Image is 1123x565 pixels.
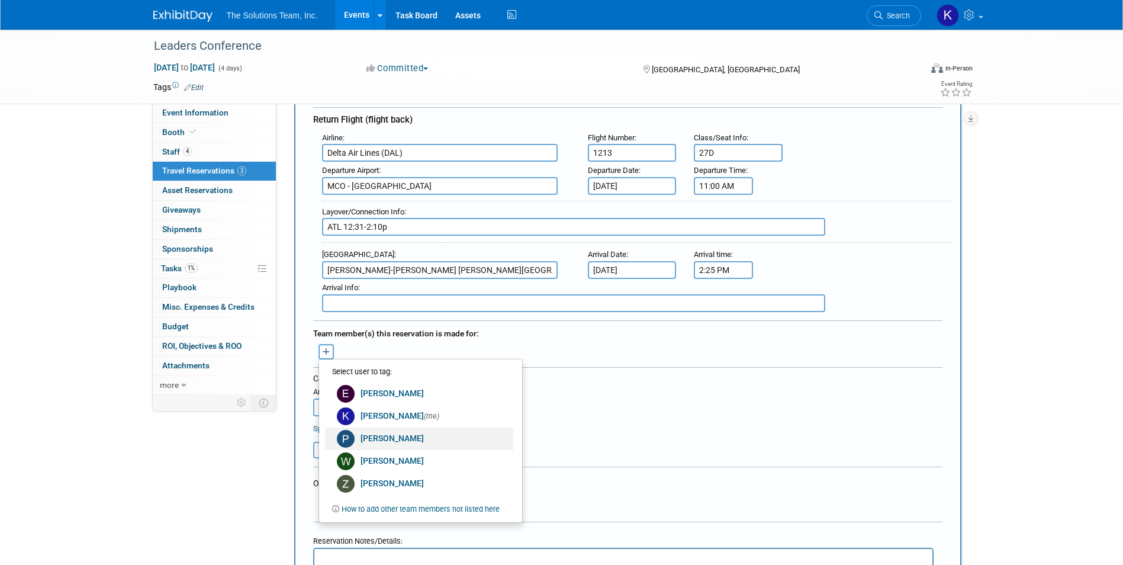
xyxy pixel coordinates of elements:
[153,259,276,278] a: Tasks1%
[161,264,198,273] span: Tasks
[342,502,500,516] a: How to add other team members not listed here
[153,298,276,317] a: Misc. Expenses & Credits
[162,108,229,117] span: Event Information
[183,147,192,156] span: 4
[313,387,399,399] div: Amount
[322,283,358,292] span: Arrival Info
[694,250,731,259] span: Arrival time
[162,147,192,156] span: Staff
[153,10,213,22] img: ExhibitDay
[694,166,748,175] small: :
[237,166,246,175] span: 3
[153,357,276,375] a: Attachments
[322,207,404,216] span: Layover/Connection Info
[694,250,733,259] small: :
[153,143,276,162] a: Staff4
[588,166,641,175] small: :
[153,317,276,336] a: Budget
[322,250,396,259] small: :
[153,376,276,395] a: more
[184,84,204,92] a: Edit
[153,278,276,297] a: Playbook
[313,323,942,342] div: Team member(s) this reservation is made for:
[162,341,242,351] span: ROI, Objectives & ROO
[153,104,276,123] a: Event Information
[313,424,395,433] a: Specify Payment Details
[867,5,921,26] a: Search
[162,282,197,292] span: Playbook
[153,181,276,200] a: Asset Reservations
[325,405,513,428] a: [PERSON_NAME](me)
[337,452,355,470] img: W.jpg
[424,412,439,420] span: (me)
[162,224,202,234] span: Shipments
[160,380,179,390] span: more
[937,4,959,27] img: Kaelon Harris
[252,395,276,410] td: Toggle Event Tabs
[162,127,198,137] span: Booth
[153,62,215,73] span: [DATE] [DATE]
[337,430,355,448] img: P.jpg
[153,81,204,93] td: Tags
[227,11,318,20] span: The Solutions Team, Inc.
[940,81,972,87] div: Event Rating
[322,207,406,216] small: :
[313,114,413,125] span: Return Flight (flight back)
[325,383,513,405] a: [PERSON_NAME]
[588,166,639,175] span: Departure Date
[337,407,355,425] img: K.jpg
[322,166,381,175] small: :
[325,473,513,495] a: [PERSON_NAME]
[694,133,748,142] small: :
[153,201,276,220] a: Giveaways
[851,62,973,79] div: Event Format
[7,5,612,17] body: Rich Text Area. Press ALT-0 for help.
[231,395,252,410] td: Personalize Event Tab Strip
[945,64,973,73] div: In-Person
[588,250,626,259] span: Arrival Date
[153,240,276,259] a: Sponsorships
[162,185,233,195] span: Asset Reservations
[185,264,198,272] span: 1%
[694,133,746,142] span: Class/Seat Info
[153,162,276,181] a: Travel Reservations3
[362,62,433,75] button: Committed
[337,385,355,403] img: E.jpg
[325,428,513,450] a: [PERSON_NAME]
[217,65,242,72] span: (4 days)
[153,337,276,356] a: ROI, Objectives & ROO
[162,244,213,253] span: Sponsorships
[313,373,942,384] div: Cost:
[162,322,189,331] span: Budget
[652,65,800,74] span: [GEOGRAPHIC_DATA], [GEOGRAPHIC_DATA]
[322,133,343,142] span: Airline
[931,63,943,73] img: Format-Inperson.png
[162,166,246,175] span: Travel Reservations
[588,250,628,259] small: :
[179,63,190,72] span: to
[325,450,513,473] a: [PERSON_NAME]
[337,475,355,493] img: Z.jpg
[588,133,635,142] span: Flight Number
[313,477,409,492] div: Other/Misc. Attachments:
[322,283,360,292] small: :
[190,129,196,135] i: Booth reservation complete
[153,123,276,142] a: Booth
[883,11,910,20] span: Search
[588,133,636,142] small: :
[322,166,379,175] span: Departure Airport
[150,36,903,57] div: Leaders Conference
[322,250,394,259] span: [GEOGRAPHIC_DATA]
[162,361,210,370] span: Attachments
[322,133,345,142] small: :
[162,205,201,214] span: Giveaways
[153,220,276,239] a: Shipments
[694,166,746,175] span: Departure Time
[313,531,934,548] div: Reservation Notes/Details:
[325,362,513,383] li: Select user to tag:
[162,302,255,312] span: Misc. Expenses & Credits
